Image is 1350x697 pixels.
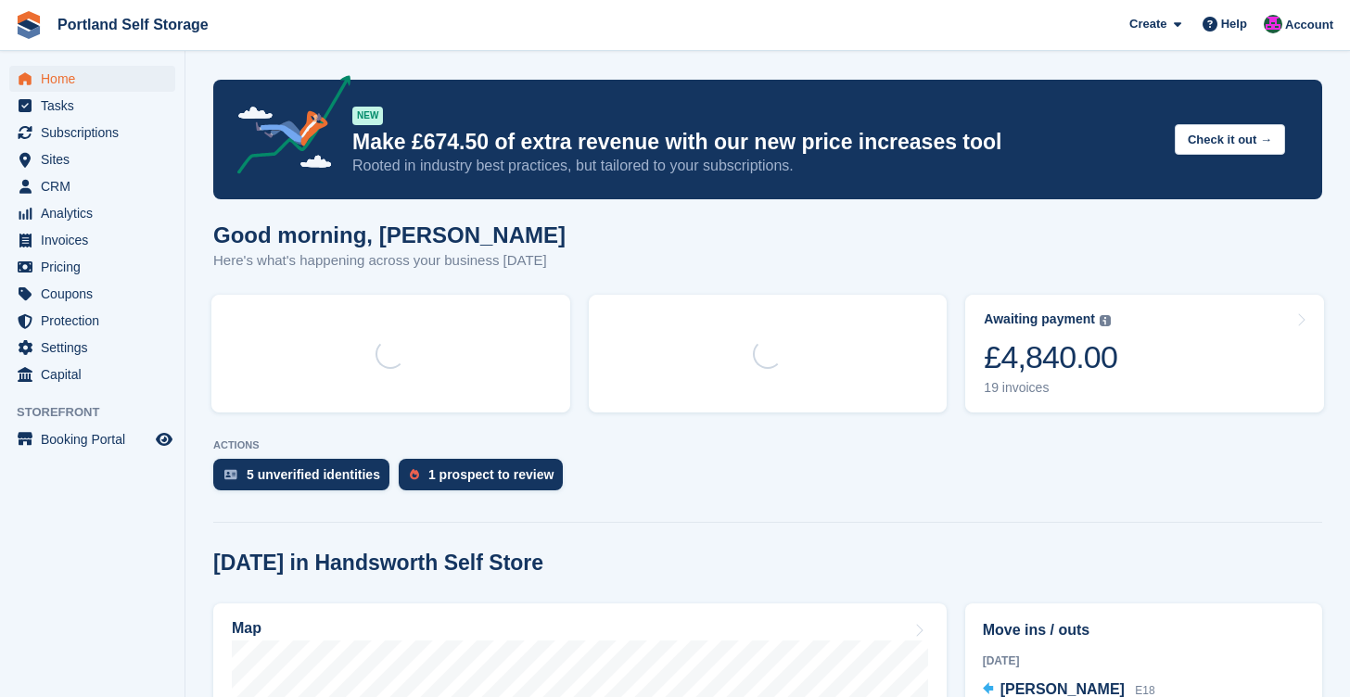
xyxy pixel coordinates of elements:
[41,335,152,361] span: Settings
[232,620,261,637] h2: Map
[352,129,1160,156] p: Make £674.50 of extra revenue with our new price increases tool
[965,295,1324,412] a: Awaiting payment £4,840.00 19 invoices
[41,281,152,307] span: Coupons
[1175,124,1285,155] button: Check it out →
[41,227,152,253] span: Invoices
[352,107,383,125] div: NEW
[9,200,175,226] a: menu
[222,75,351,181] img: price-adjustments-announcement-icon-8257ccfd72463d97f412b2fc003d46551f7dbcb40ab6d574587a9cd5c0d94...
[1100,315,1111,326] img: icon-info-grey-7440780725fd019a000dd9b08b2336e03edf1995a4989e88bcd33f0948082b44.svg
[9,120,175,146] a: menu
[41,66,152,92] span: Home
[1285,16,1333,34] span: Account
[41,426,152,452] span: Booking Portal
[352,156,1160,176] p: Rooted in industry best practices, but tailored to your subscriptions.
[41,361,152,387] span: Capital
[9,173,175,199] a: menu
[984,311,1095,327] div: Awaiting payment
[983,619,1305,641] h2: Move ins / outs
[9,227,175,253] a: menu
[984,338,1117,376] div: £4,840.00
[1221,15,1247,33] span: Help
[9,93,175,119] a: menu
[41,200,152,226] span: Analytics
[213,222,566,247] h1: Good morning, [PERSON_NAME]
[399,459,572,500] a: 1 prospect to review
[1264,15,1282,33] img: David Baker
[153,428,175,450] a: Preview store
[984,380,1117,396] div: 19 invoices
[9,254,175,280] a: menu
[213,439,1322,451] p: ACTIONS
[17,403,185,422] span: Storefront
[41,93,152,119] span: Tasks
[1135,684,1154,697] span: E18
[1129,15,1166,33] span: Create
[428,467,554,482] div: 1 prospect to review
[41,254,152,280] span: Pricing
[247,467,380,482] div: 5 unverified identities
[15,11,43,39] img: stora-icon-8386f47178a22dfd0bd8f6a31ec36ba5ce8667c1dd55bd0f319d3a0aa187defe.svg
[1000,681,1125,697] span: [PERSON_NAME]
[983,653,1305,669] div: [DATE]
[41,120,152,146] span: Subscriptions
[213,551,543,576] h2: [DATE] in Handsworth Self Store
[50,9,216,40] a: Portland Self Storage
[213,459,399,500] a: 5 unverified identities
[9,361,175,387] a: menu
[41,146,152,172] span: Sites
[9,66,175,92] a: menu
[213,250,566,272] p: Here's what's happening across your business [DATE]
[9,281,175,307] a: menu
[9,146,175,172] a: menu
[41,308,152,334] span: Protection
[9,308,175,334] a: menu
[410,469,419,480] img: prospect-51fa495bee0391a8d652442698ab0144808aea92771e9ea1ae160a38d050c398.svg
[41,173,152,199] span: CRM
[9,335,175,361] a: menu
[224,469,237,480] img: verify_identity-adf6edd0f0f0b5bbfe63781bf79b02c33cf7c696d77639b501bdc392416b5a36.svg
[9,426,175,452] a: menu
